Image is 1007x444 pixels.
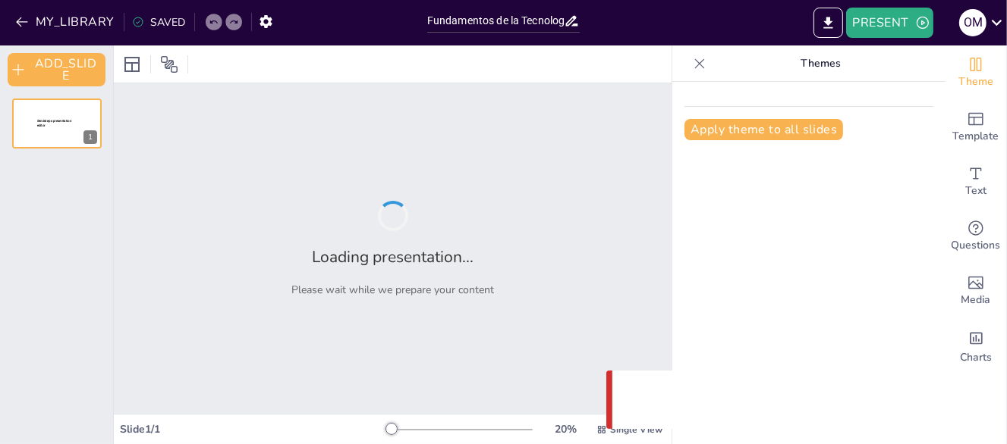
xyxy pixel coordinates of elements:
[946,209,1006,264] div: Get real-time input from your audience
[960,349,992,366] span: Charts
[548,422,584,436] div: 20 %
[959,9,987,36] div: O M
[684,119,843,140] button: Apply theme to all slides
[291,283,494,297] p: Please wait while we prepare your content
[958,73,993,90] span: Theme
[8,53,105,86] button: ADD_SLIDE
[846,8,933,38] button: PRESENT
[961,292,991,308] span: Media
[946,100,1006,155] div: Add ready made slides
[12,98,102,149] div: Sendsteps presentation editor1
[11,10,121,34] button: MY_LIBRARY
[427,10,564,32] input: INSERT_TITLE
[120,422,387,436] div: Slide 1 / 1
[946,318,1006,373] div: Add charts and graphs
[83,130,97,144] div: 1
[953,128,999,145] span: Template
[946,45,1006,100] div: Change the overall theme
[946,264,1006,318] div: Add images, graphics, shapes or video
[120,52,144,77] div: Layout
[712,45,930,82] p: Themes
[813,8,843,38] button: EXPORT_TO_POWERPOINT
[952,237,1001,254] span: Questions
[312,246,474,267] h2: Loading presentation...
[132,15,185,30] div: SAVED
[965,183,987,199] span: Text
[37,119,71,127] span: Sendsteps presentation editor
[959,8,987,38] button: O M
[160,55,178,73] span: Position
[946,155,1006,209] div: Add text boxes
[655,391,946,409] p: Something went wrong with the request. (CORS)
